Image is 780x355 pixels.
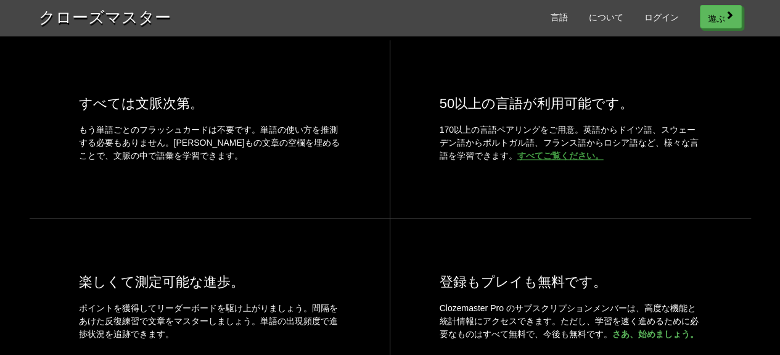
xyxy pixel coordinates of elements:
[708,12,725,23] font: 遊ぶ
[79,274,244,290] font: 楽しくて測定可能な進歩。
[644,11,679,23] a: ログイン
[39,5,171,28] a: クローズマスター
[551,12,568,22] font: 言語
[612,329,699,339] a: さあ、始めましょう。
[79,303,338,339] font: ポイントを獲得してリーダーボードを駆け上がりましょう。間隔をあけた反復練習で文章をマスターしましょう。単語の出現頻度で進捗状況を追跡できます。
[79,125,340,161] font: もう単語ごとのフラッシュカードは不要です。単語の使い方を推測する必要もありません。[PERSON_NAME]もの文章の空欄を埋めることで、文脈の中で語彙を学習できます。
[79,96,203,111] font: すべては文脈次第。
[440,274,607,290] font: 登録もプレイも無料です。
[589,11,623,23] a: について
[440,96,633,111] font: 50以上の言語が利用可能です。
[644,12,679,22] font: ログイン
[440,303,699,339] font: Clozemaster Pro のサブスクリプションメンバーは、高度な機能と統計情報にアクセスできます。ただし、学習を速く進めるために必要なものはすべて無料で、今後も無料です。
[700,5,742,28] a: 遊ぶ
[551,11,568,23] a: 言語
[39,7,171,26] font: クローズマスター
[440,125,699,161] font: 170以上の言語ペアリングをご用意。英語からドイツ語、スウェーデン語からポルトガル語、フランス語からロシア語など、様々な言語を学習できます。
[589,12,623,22] font: について
[517,151,604,161] a: すべてご覧ください。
